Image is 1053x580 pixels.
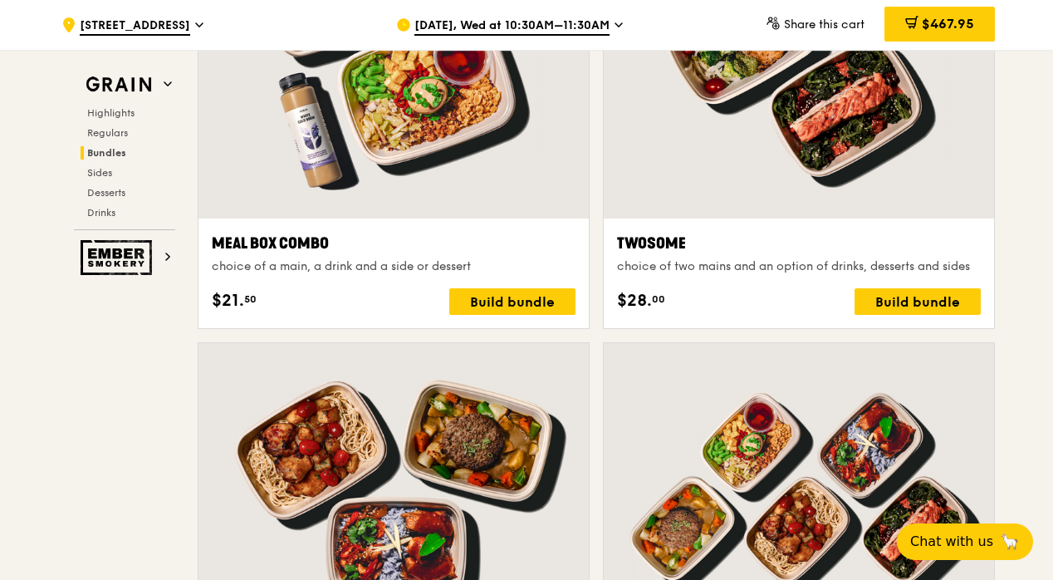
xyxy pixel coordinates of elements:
span: $467.95 [922,16,974,32]
button: Chat with us🦙 [897,523,1033,560]
span: Share this cart [784,17,864,32]
span: 50 [244,292,257,306]
span: Drinks [87,207,115,219]
span: Sides [87,167,112,179]
span: Chat with us [910,532,993,552]
div: choice of two mains and an option of drinks, desserts and sides [617,258,981,275]
span: [DATE], Wed at 10:30AM–11:30AM [414,17,610,36]
div: Twosome [617,232,981,255]
span: 🦙 [1000,532,1020,552]
img: Ember Smokery web logo [81,240,157,275]
span: [STREET_ADDRESS] [80,17,190,36]
div: Build bundle [855,288,981,315]
div: Build bundle [449,288,575,315]
span: $21. [212,288,244,313]
span: Highlights [87,107,135,119]
span: Desserts [87,187,125,199]
div: choice of a main, a drink and a side or dessert [212,258,575,275]
div: Meal Box Combo [212,232,575,255]
span: Bundles [87,147,126,159]
img: Grain web logo [81,70,157,100]
span: $28. [617,288,652,313]
span: Regulars [87,127,128,139]
span: 00 [652,292,665,306]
